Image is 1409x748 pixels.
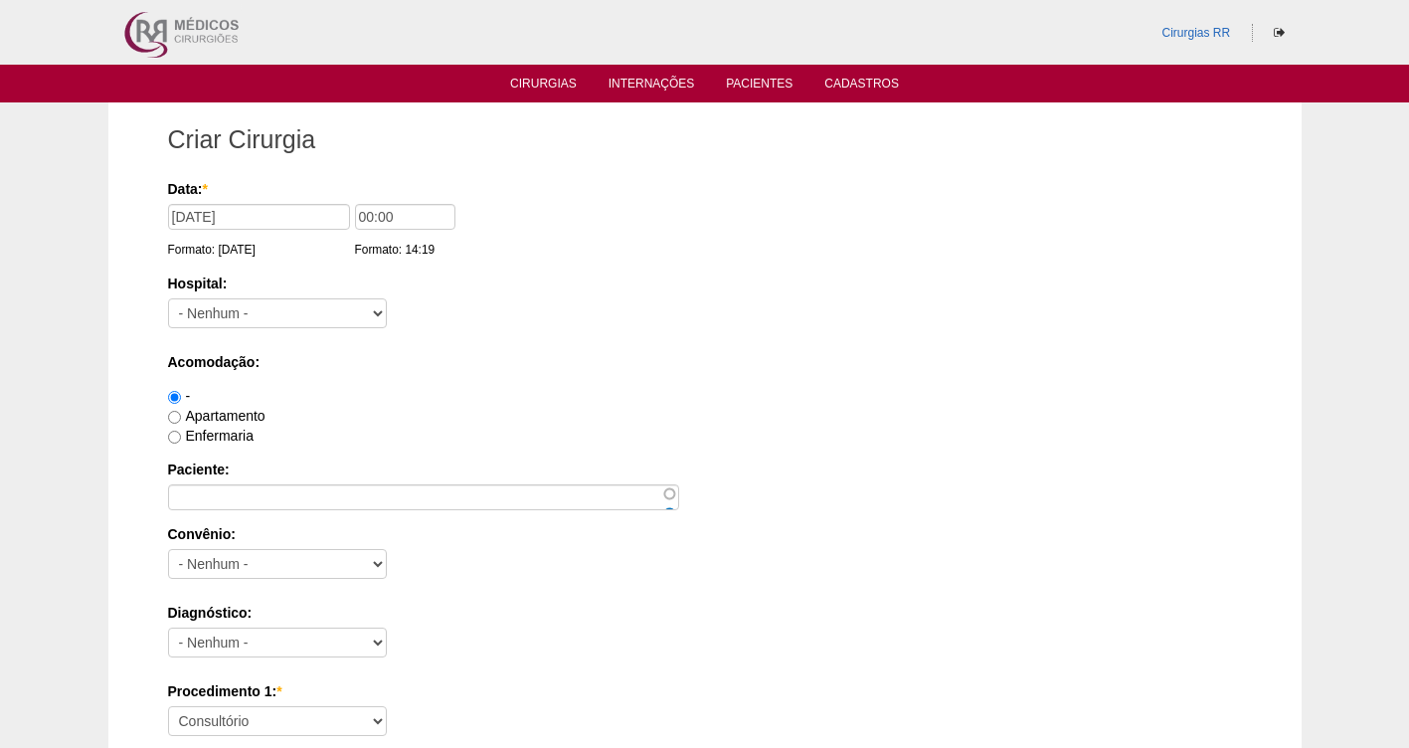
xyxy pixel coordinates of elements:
input: Enfermaria [168,431,181,444]
div: Formato: [DATE] [168,240,355,260]
span: Este campo é obrigatório. [276,683,281,699]
label: Diagnóstico: [168,603,1242,623]
label: Acomodação: [168,352,1242,372]
h1: Criar Cirurgia [168,127,1242,152]
label: Enfermaria [168,428,254,444]
input: Apartamento [168,411,181,424]
label: Procedimento 1: [168,681,1242,701]
a: Cadastros [824,77,899,96]
a: Internações [609,77,695,96]
a: Cirurgias [510,77,577,96]
div: Formato: 14:19 [355,240,460,260]
label: Paciente: [168,460,1242,479]
label: Apartamento [168,408,265,424]
label: Data: [168,179,1235,199]
label: Convênio: [168,524,1242,544]
i: Sair [1274,27,1285,39]
span: Este campo é obrigatório. [203,181,208,197]
label: - [168,388,191,404]
label: Hospital: [168,274,1242,293]
input: - [168,391,181,404]
a: Pacientes [726,77,793,96]
a: Cirurgias RR [1161,26,1230,40]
